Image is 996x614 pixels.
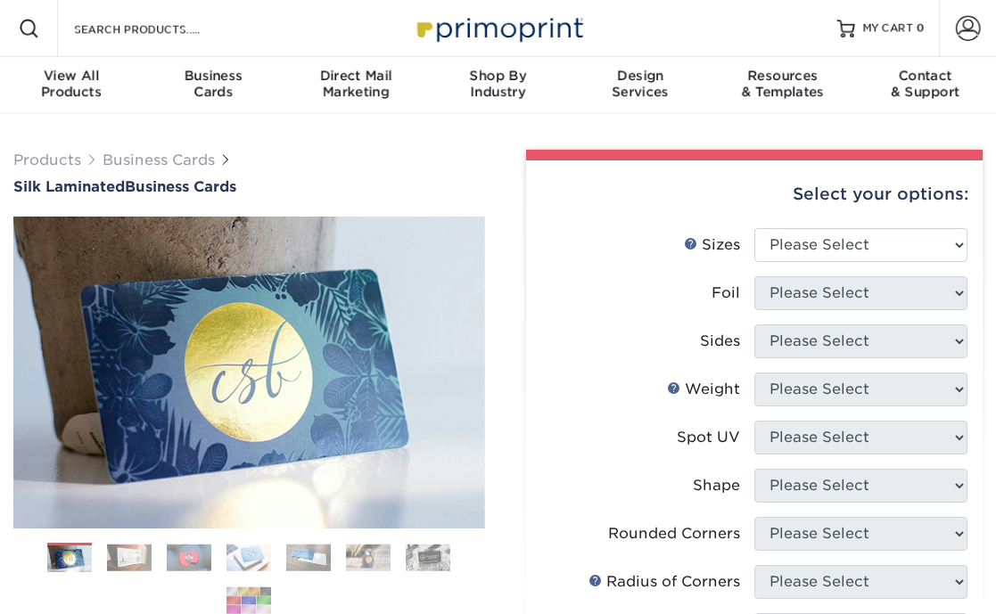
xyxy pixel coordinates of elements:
[917,22,925,35] span: 0
[226,586,271,614] img: Business Cards 08
[712,282,740,304] div: Foil
[712,68,854,84] span: Resources
[284,57,427,114] a: Direct MailMarketing
[72,18,246,39] input: SEARCH PRODUCTS.....
[284,68,427,100] div: Marketing
[226,544,271,571] img: Business Cards 04
[853,68,996,100] div: & Support
[862,21,913,37] span: MY CART
[677,427,740,448] div: Spot UV
[143,57,285,114] a: BusinessCards
[712,68,854,100] div: & Templates
[286,544,331,571] img: Business Cards 05
[540,160,969,228] div: Select your options:
[409,9,588,47] img: Primoprint
[284,68,427,84] span: Direct Mail
[693,475,740,496] div: Shape
[167,544,211,571] img: Business Cards 03
[143,68,285,100] div: Cards
[427,68,570,84] span: Shop By
[107,544,152,571] img: Business Cards 02
[853,68,996,84] span: Contact
[569,57,712,114] a: DesignServices
[103,151,215,168] a: Business Cards
[667,379,740,400] div: Weight
[13,178,485,195] h1: Business Cards
[406,544,450,571] img: Business Cards 07
[13,151,81,168] a: Products
[13,137,485,609] img: Silk Laminated 01
[853,57,996,114] a: Contact& Support
[427,68,570,100] div: Industry
[684,234,740,256] div: Sizes
[13,178,125,195] span: Silk Laminated
[569,68,712,100] div: Services
[589,571,740,593] div: Radius of Corners
[712,57,854,114] a: Resources& Templates
[47,536,92,581] img: Business Cards 01
[143,68,285,84] span: Business
[427,57,570,114] a: Shop ByIndustry
[346,544,391,571] img: Business Cards 06
[700,331,740,352] div: Sides
[13,178,485,195] a: Silk LaminatedBusiness Cards
[608,523,740,544] div: Rounded Corners
[569,68,712,84] span: Design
